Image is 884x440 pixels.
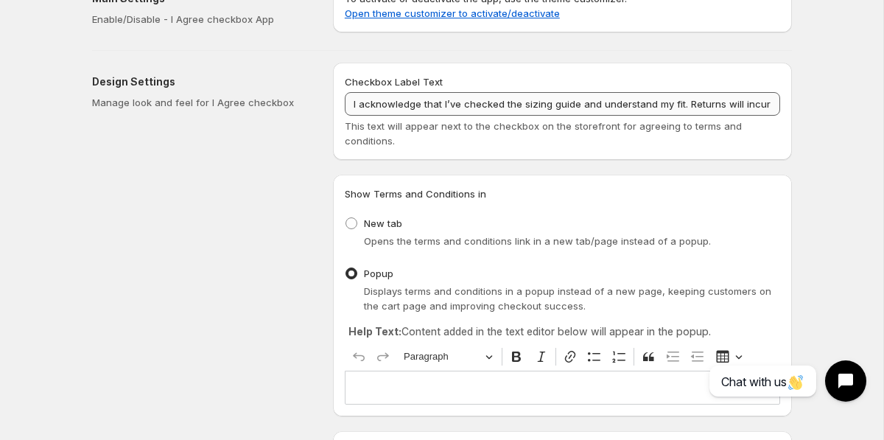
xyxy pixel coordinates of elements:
[92,12,309,27] p: Enable/Disable - I Agree checkbox App
[345,188,486,200] span: Show Terms and Conditions in
[364,285,771,312] span: Displays terms and conditions in a popup instead of a new page, keeping customers on the cart pag...
[348,325,401,338] strong: Help Text:
[364,268,393,279] span: Popup
[345,343,780,371] div: Editor toolbar
[404,348,480,366] span: Paragraph
[92,95,309,110] p: Manage look and feel for I Agree checkbox
[345,7,560,19] a: Open theme customizer to activate/deactivate
[348,324,776,339] p: Content added in the text editor below will appear in the popup.
[397,346,499,369] button: Paragraph, Heading
[345,371,780,404] div: Editor editing area: main. Press ⌥0 for help.
[92,74,309,89] h2: Design Settings
[364,235,711,247] span: Opens the terms and conditions link in a new tab/page instead of a popup.
[345,76,443,88] span: Checkbox Label Text
[345,120,742,147] span: This text will appear next to the checkbox on the storefront for agreeing to terms and conditions.
[364,217,402,229] span: New tab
